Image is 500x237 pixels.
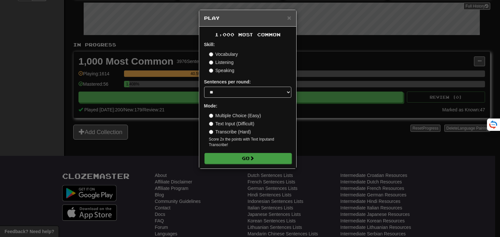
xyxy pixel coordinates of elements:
input: Listening [209,60,213,65]
label: Sentences per round: [204,79,251,85]
button: Go [204,153,292,164]
span: × [287,14,291,21]
button: Close [287,14,291,21]
input: Multiple Choice (Easy) [209,114,213,118]
label: Listening [209,59,234,66]
label: Speaking [209,67,234,74]
label: Transcribe (Hard) [209,129,251,135]
input: Transcribe (Hard) [209,130,213,134]
input: Speaking [209,69,213,73]
label: Multiple Choice (Easy) [209,112,261,119]
input: Vocabulary [209,52,213,56]
strong: Skill: [204,42,215,47]
span: 1,000 Most Common [215,32,281,37]
strong: Mode: [204,103,217,108]
label: Text Input (Difficult) [209,120,255,127]
input: Text Input (Difficult) [209,122,213,126]
h5: Play [204,15,291,21]
label: Vocabulary [209,51,238,57]
small: Score 2x the points with Text Input and Transcribe ! [209,137,291,148]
